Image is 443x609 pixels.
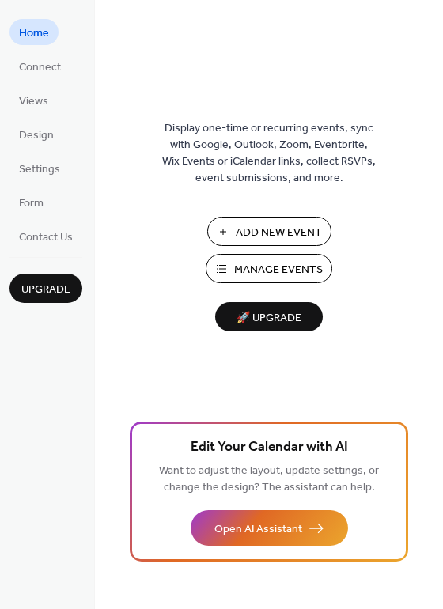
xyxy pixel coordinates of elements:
[9,87,58,113] a: Views
[207,217,331,246] button: Add New Event
[159,460,379,498] span: Want to adjust the layout, update settings, or change the design? The assistant can help.
[206,254,332,283] button: Manage Events
[9,53,70,79] a: Connect
[9,121,63,147] a: Design
[9,19,59,45] a: Home
[19,25,49,42] span: Home
[9,274,82,303] button: Upgrade
[19,161,60,178] span: Settings
[9,155,70,181] a: Settings
[236,225,322,241] span: Add New Event
[214,521,302,538] span: Open AI Assistant
[225,308,313,329] span: 🚀 Upgrade
[19,59,61,76] span: Connect
[191,437,348,459] span: Edit Your Calendar with AI
[9,223,82,249] a: Contact Us
[191,510,348,546] button: Open AI Assistant
[162,120,376,187] span: Display one-time or recurring events, sync with Google, Outlook, Zoom, Eventbrite, Wix Events or ...
[19,229,73,246] span: Contact Us
[19,195,44,212] span: Form
[19,93,48,110] span: Views
[215,302,323,331] button: 🚀 Upgrade
[9,189,53,215] a: Form
[19,127,54,144] span: Design
[234,262,323,278] span: Manage Events
[21,282,70,298] span: Upgrade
